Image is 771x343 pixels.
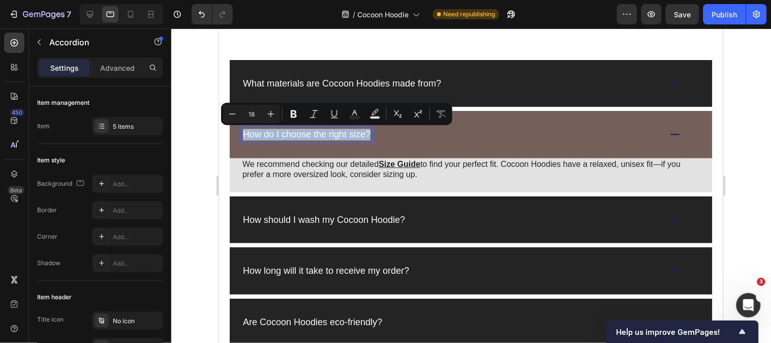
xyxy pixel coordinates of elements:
[353,9,355,20] span: /
[113,259,161,268] div: Add...
[37,177,86,191] div: Background
[37,122,50,131] div: Item
[37,315,64,324] div: Title icon
[443,10,495,19] span: Need republishing
[666,4,699,24] button: Save
[50,63,79,73] p: Settings
[113,233,161,242] div: Add...
[703,4,746,24] button: Publish
[37,259,60,268] div: Shadow
[37,293,72,302] div: Item header
[67,8,71,20] p: 7
[10,108,24,117] div: 450
[757,278,765,286] span: 3
[37,156,65,165] div: Item style
[674,10,691,19] span: Save
[616,327,736,337] span: Help us improve GemPages!
[113,180,161,189] div: Add...
[736,293,761,318] iframe: Intercom live chat
[113,317,161,326] div: No icon
[192,4,233,24] div: Undo/Redo
[100,63,135,73] p: Advanced
[113,206,161,215] div: Add...
[113,122,161,131] div: 5 items
[4,4,76,24] button: 7
[49,36,136,48] p: Accordion
[357,9,409,20] span: Cocoon Hoodie
[221,103,452,125] div: Editor contextual toolbar
[219,28,723,343] iframe: Design area
[37,98,89,107] div: Item management
[37,206,57,215] div: Border
[37,232,57,241] div: Corner
[616,326,749,338] button: Show survey - Help us improve GemPages!
[712,9,737,20] div: Publish
[8,186,24,194] div: Beta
